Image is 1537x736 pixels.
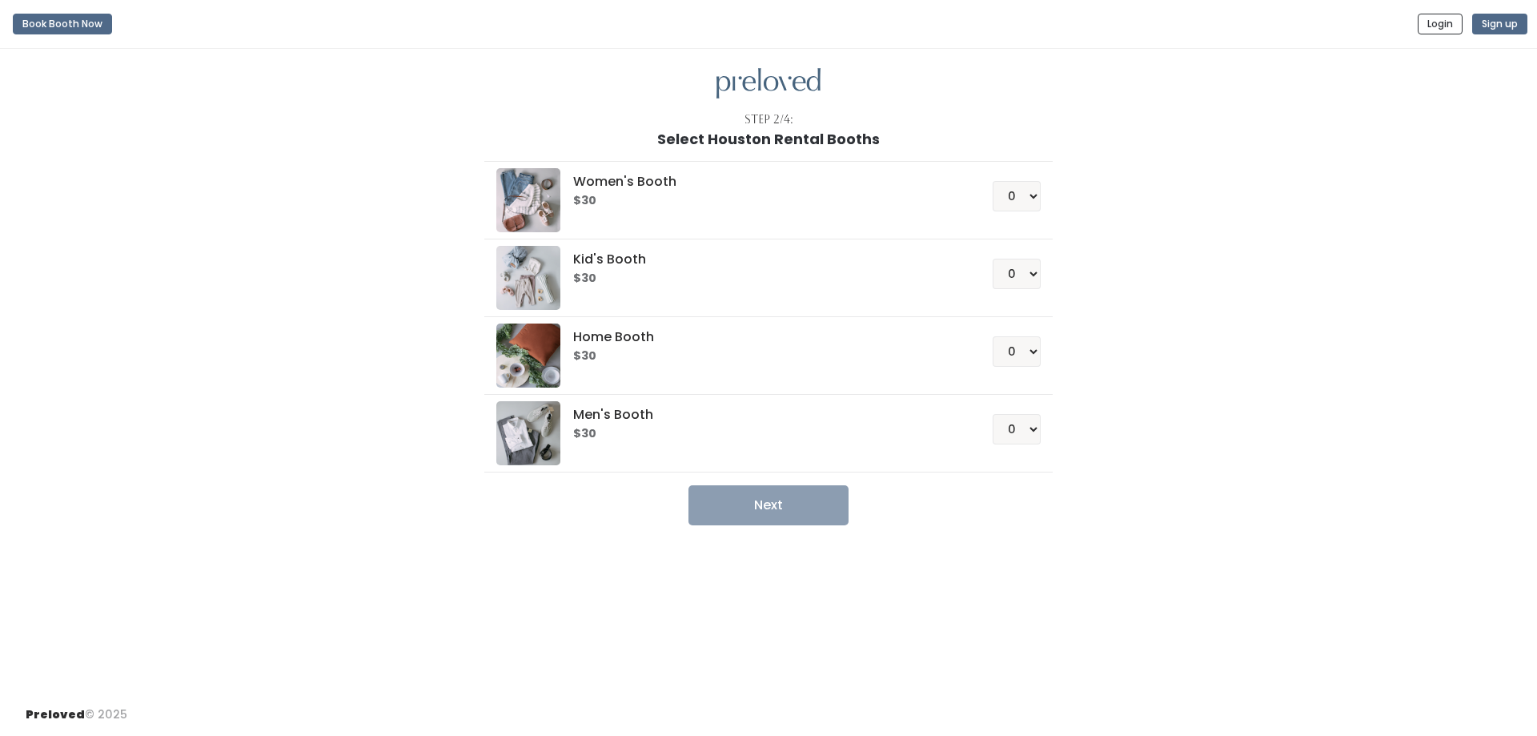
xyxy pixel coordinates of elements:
[496,246,560,310] img: preloved logo
[573,330,953,344] h5: Home Booth
[573,272,953,285] h6: $30
[573,175,953,189] h5: Women's Booth
[1472,14,1527,34] button: Sign up
[744,111,793,128] div: Step 2/4:
[13,6,112,42] a: Book Booth Now
[496,401,560,465] img: preloved logo
[496,324,560,388] img: preloved logo
[688,485,849,525] button: Next
[657,131,880,147] h1: Select Houston Rental Booths
[573,428,953,440] h6: $30
[716,68,821,99] img: preloved logo
[573,408,953,422] h5: Men's Booth
[573,252,953,267] h5: Kid's Booth
[573,195,953,207] h6: $30
[26,694,127,723] div: © 2025
[1418,14,1463,34] button: Login
[496,168,560,232] img: preloved logo
[13,14,112,34] button: Book Booth Now
[573,350,953,363] h6: $30
[26,706,85,722] span: Preloved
